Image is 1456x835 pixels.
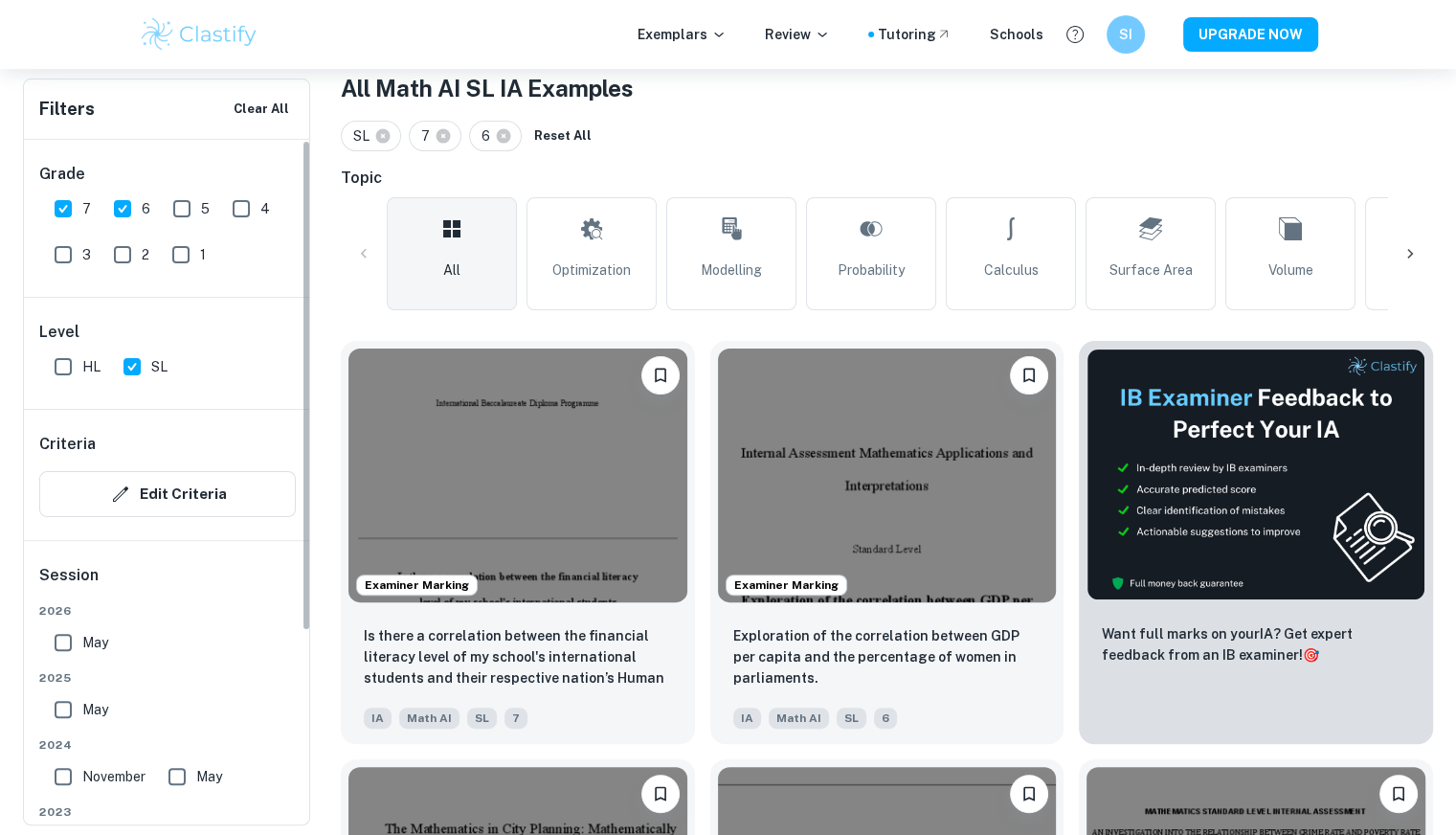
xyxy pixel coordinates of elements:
[39,433,96,456] h6: Criteria
[1114,24,1136,45] h6: SI
[341,167,1433,190] h6: Topic
[39,471,296,517] button: Edit Criteria
[260,198,270,219] span: 4
[348,349,687,602] img: Math AI IA example thumbnail: Is there a correlation between the finan
[82,244,91,265] span: 3
[733,625,1042,688] p: Exploration of the correlation between GDP per capita and the percentage of women in parliaments.
[1379,775,1418,813] button: Bookmark
[39,321,296,344] h6: Level
[353,125,378,147] span: SL
[357,576,477,594] span: Examiner Marking
[364,625,672,690] p: Is there a correlation between the financial literacy level of my school's international students...
[874,708,897,729] span: 6
[718,349,1057,602] img: Math AI IA example thumbnail: Exploration of the correlation between G
[201,198,210,219] span: 5
[1109,260,1193,281] span: Surface Area
[552,260,631,281] span: Optimization
[142,244,149,265] span: 2
[727,576,846,594] span: Examiner Marking
[1059,18,1091,51] button: Help and Feedback
[39,163,296,186] h6: Grade
[421,125,438,147] span: 7
[82,766,146,787] span: November
[1183,17,1318,52] button: UPGRADE NOW
[196,766,222,787] span: May
[82,356,101,377] span: HL
[82,632,108,653] span: May
[341,121,401,151] div: SL
[399,708,459,729] span: Math AI
[710,341,1064,744] a: Examiner MarkingBookmarkExploration of the correlation between GDP per capita and the percentage ...
[733,708,761,729] span: IA
[341,341,695,744] a: Examiner MarkingBookmarkIs there a correlation between the financial literacy level of my school'...
[638,24,727,45] p: Exemplars
[39,602,296,620] span: 2026
[1086,349,1425,600] img: Thumbnail
[469,121,522,151] div: 6
[1268,260,1313,281] span: Volume
[364,708,392,729] span: IA
[39,564,296,602] h6: Session
[409,121,461,151] div: 7
[443,260,460,281] span: All
[641,775,680,813] button: Bookmark
[1107,15,1145,54] button: SI
[1010,356,1048,395] button: Bookmark
[1079,341,1433,744] a: ThumbnailWant full marks on yourIA? Get expert feedback from an IB examiner!
[482,125,499,147] span: 6
[82,198,91,219] span: 7
[142,198,150,219] span: 6
[878,24,952,45] a: Tutoring
[641,356,680,395] button: Bookmark
[529,122,596,150] button: Reset All
[990,24,1043,45] a: Schools
[467,708,497,729] span: SL
[39,96,95,123] h6: Filters
[82,699,108,720] span: May
[837,708,866,729] span: SL
[838,260,905,281] span: Probability
[151,356,168,377] span: SL
[39,669,296,687] span: 2025
[229,95,294,124] button: Clear All
[765,24,830,45] p: Review
[984,260,1039,281] span: Calculus
[139,15,260,54] img: Clastify logo
[200,244,206,265] span: 1
[701,260,762,281] span: Modelling
[769,708,829,729] span: Math AI
[1010,775,1048,813] button: Bookmark
[39,736,296,754] span: 2024
[1303,647,1319,663] span: 🎯
[504,708,527,729] span: 7
[39,803,296,821] span: 2023
[1102,623,1410,666] p: Want full marks on your IA ? Get expert feedback from an IB examiner!
[341,71,1433,105] h1: All Math AI SL IA Examples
